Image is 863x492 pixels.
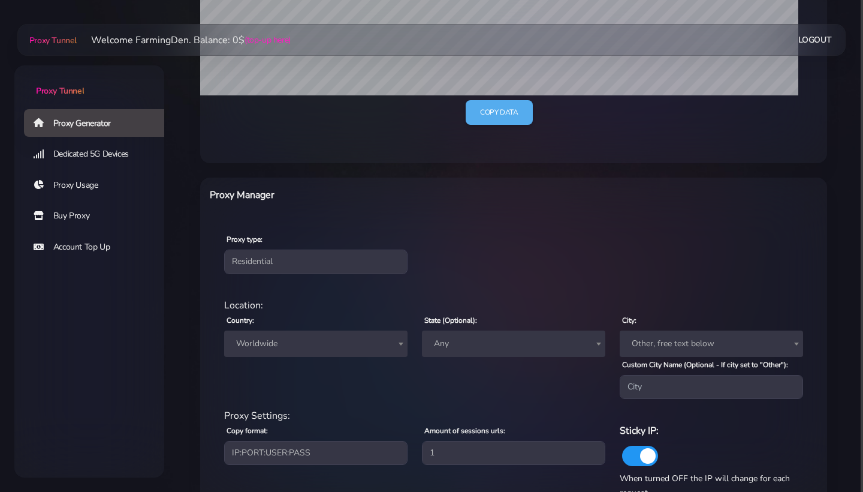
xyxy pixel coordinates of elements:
[224,331,408,357] span: Worldwide
[227,315,254,326] label: Country:
[210,187,559,203] h6: Proxy Manager
[36,85,84,97] span: Proxy Tunnel
[424,315,477,326] label: State (Optional):
[27,31,77,50] a: Proxy Tunnel
[217,409,810,423] div: Proxy Settings:
[805,434,848,477] iframe: Webchat Widget
[620,375,803,399] input: City
[227,234,262,245] label: Proxy type:
[24,172,174,199] a: Proxy Usage
[24,140,174,168] a: Dedicated 5G Devices
[627,335,796,352] span: Other, free text below
[24,202,174,230] a: Buy Proxy
[422,331,605,357] span: Any
[620,423,803,439] h6: Sticky IP:
[622,315,636,326] label: City:
[466,100,532,125] a: Copy data
[424,425,505,436] label: Amount of sessions urls:
[29,35,77,46] span: Proxy Tunnel
[217,298,810,313] div: Location:
[798,29,832,51] a: Logout
[77,33,291,47] li: Welcome FarmingDen. Balance: 0$
[429,335,598,352] span: Any
[245,34,291,46] a: (top-up here)
[231,335,400,352] span: Worldwide
[24,109,174,137] a: Proxy Generator
[227,425,268,436] label: Copy format:
[14,65,164,97] a: Proxy Tunnel
[622,359,788,370] label: Custom City Name (Optional - If city set to "Other"):
[620,331,803,357] span: Other, free text below
[24,233,174,261] a: Account Top Up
